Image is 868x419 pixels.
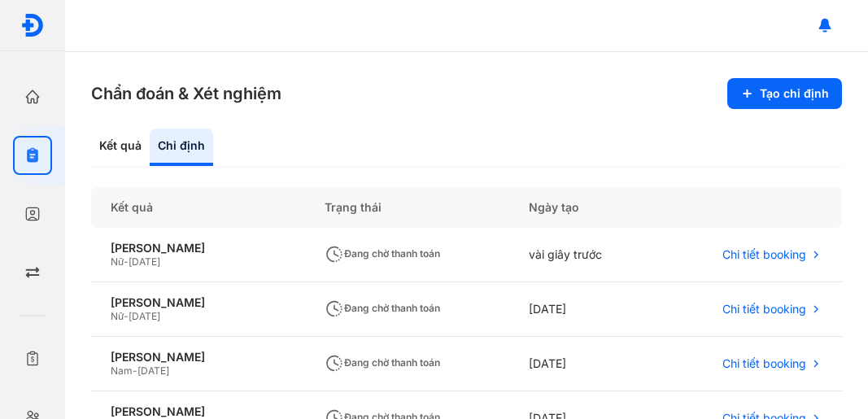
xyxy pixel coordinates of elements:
[722,247,806,262] span: Chi tiết booking
[129,310,160,322] span: [DATE]
[124,310,129,322] span: -
[137,364,169,377] span: [DATE]
[509,228,657,282] div: vài giây trước
[727,78,842,109] button: Tạo chỉ định
[111,241,286,255] div: [PERSON_NAME]
[509,282,657,337] div: [DATE]
[722,302,806,316] span: Chi tiết booking
[150,129,213,166] div: Chỉ định
[20,13,45,37] img: logo
[91,129,150,166] div: Kết quả
[325,356,440,369] span: Đang chờ thanh toán
[305,187,509,228] div: Trạng thái
[509,337,657,391] div: [DATE]
[111,295,286,310] div: [PERSON_NAME]
[133,364,137,377] span: -
[722,356,806,371] span: Chi tiết booking
[91,82,281,105] h3: Chẩn đoán & Xét nghiệm
[91,187,305,228] div: Kết quả
[325,247,440,260] span: Đang chờ thanh toán
[509,187,657,228] div: Ngày tạo
[111,350,286,364] div: [PERSON_NAME]
[111,310,124,322] span: Nữ
[124,255,129,268] span: -
[111,364,133,377] span: Nam
[325,302,440,314] span: Đang chờ thanh toán
[111,404,286,419] div: [PERSON_NAME]
[129,255,160,268] span: [DATE]
[111,255,124,268] span: Nữ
